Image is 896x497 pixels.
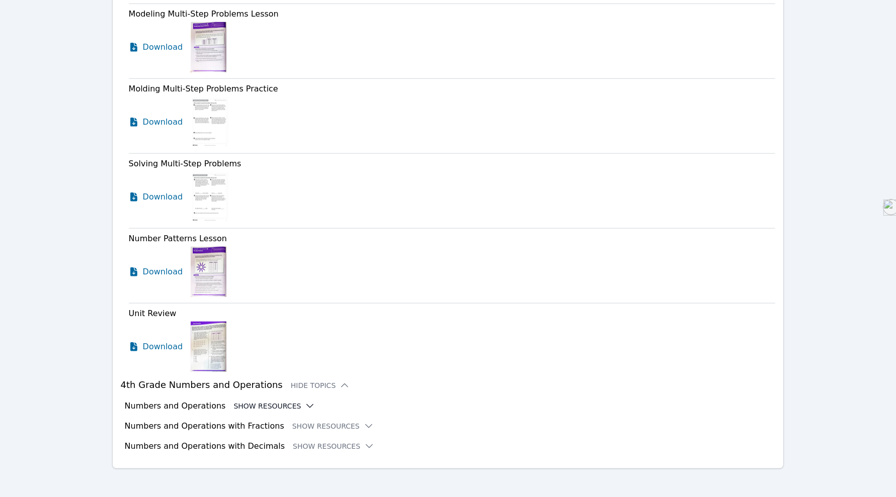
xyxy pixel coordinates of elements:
[125,440,285,452] h3: Numbers and Operations with Decimals
[191,322,226,372] img: Unit Review
[143,41,183,53] span: Download
[129,159,241,168] span: Solving Multi-Step Problems
[143,266,183,278] span: Download
[129,172,183,222] a: Download
[143,116,183,128] span: Download
[129,22,183,72] a: Download
[293,441,374,451] button: Show Resources
[129,97,183,147] a: Download
[129,309,177,318] span: Unit Review
[291,380,350,390] button: Hide Topics
[292,421,374,431] button: Show Resources
[121,378,776,392] h3: 4th Grade Numbers and Operations
[125,400,226,412] h3: Numbers and Operations
[129,84,278,93] span: Molding Multi-Step Problems Practice
[191,97,229,147] img: Molding Multi-Step Problems Practice
[191,22,226,72] img: Modeling Multi-Step Problems Lesson
[143,191,183,203] span: Download
[233,401,315,411] button: Show Resources
[129,234,227,243] span: Number Patterns Lesson
[191,247,226,297] img: Number Patterns Lesson
[143,341,183,353] span: Download
[191,172,229,222] img: Solving Multi-Step Problems
[129,247,183,297] a: Download
[129,9,279,19] span: Modeling Multi-Step Problems Lesson
[129,322,183,372] a: Download
[125,420,284,432] h3: Numbers and Operations with Fractions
